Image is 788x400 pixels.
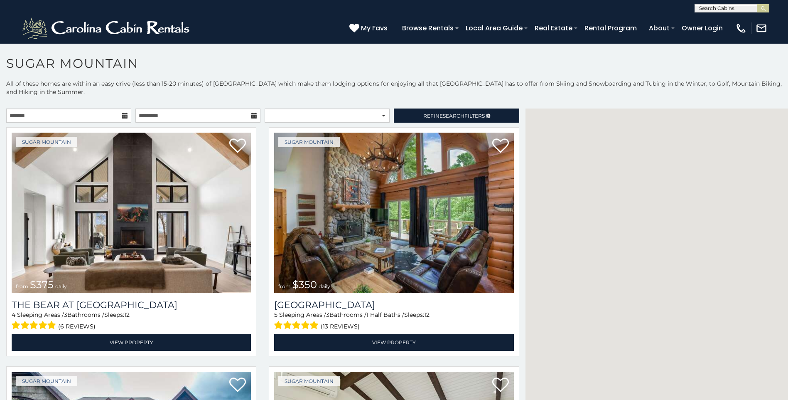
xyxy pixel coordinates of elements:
[274,299,513,311] a: [GEOGRAPHIC_DATA]
[319,283,330,289] span: daily
[326,311,329,319] span: 3
[423,113,485,119] span: Refine Filters
[12,299,251,311] a: The Bear At [GEOGRAPHIC_DATA]
[124,311,130,319] span: 12
[12,133,251,293] img: The Bear At Sugar Mountain
[16,137,77,147] a: Sugar Mountain
[21,16,193,41] img: White-1-2.png
[12,133,251,293] a: The Bear At Sugar Mountain from $375 daily
[278,283,291,289] span: from
[12,311,15,319] span: 4
[229,138,246,155] a: Add to favorites
[274,334,513,351] a: View Property
[394,109,519,123] a: RefineSearchFilters
[12,334,251,351] a: View Property
[321,321,360,332] span: (13 reviews)
[366,311,404,319] span: 1 Half Baths /
[530,21,577,35] a: Real Estate
[12,299,251,311] h3: The Bear At Sugar Mountain
[16,283,28,289] span: from
[424,311,430,319] span: 12
[16,376,77,386] a: Sugar Mountain
[361,23,388,33] span: My Favs
[274,299,513,311] h3: Grouse Moor Lodge
[756,22,767,34] img: mail-regular-white.png
[30,279,54,291] span: $375
[349,23,390,34] a: My Favs
[678,21,727,35] a: Owner Login
[735,22,747,34] img: phone-regular-white.png
[492,377,509,394] a: Add to favorites
[580,21,641,35] a: Rental Program
[462,21,527,35] a: Local Area Guide
[58,321,96,332] span: (6 reviews)
[64,311,67,319] span: 3
[274,133,513,293] a: Grouse Moor Lodge from $350 daily
[274,133,513,293] img: Grouse Moor Lodge
[229,377,246,394] a: Add to favorites
[274,311,513,332] div: Sleeping Areas / Bathrooms / Sleeps:
[398,21,458,35] a: Browse Rentals
[492,138,509,155] a: Add to favorites
[443,113,464,119] span: Search
[55,283,67,289] span: daily
[292,279,317,291] span: $350
[278,376,340,386] a: Sugar Mountain
[12,311,251,332] div: Sleeping Areas / Bathrooms / Sleeps:
[645,21,674,35] a: About
[274,311,277,319] span: 5
[278,137,340,147] a: Sugar Mountain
